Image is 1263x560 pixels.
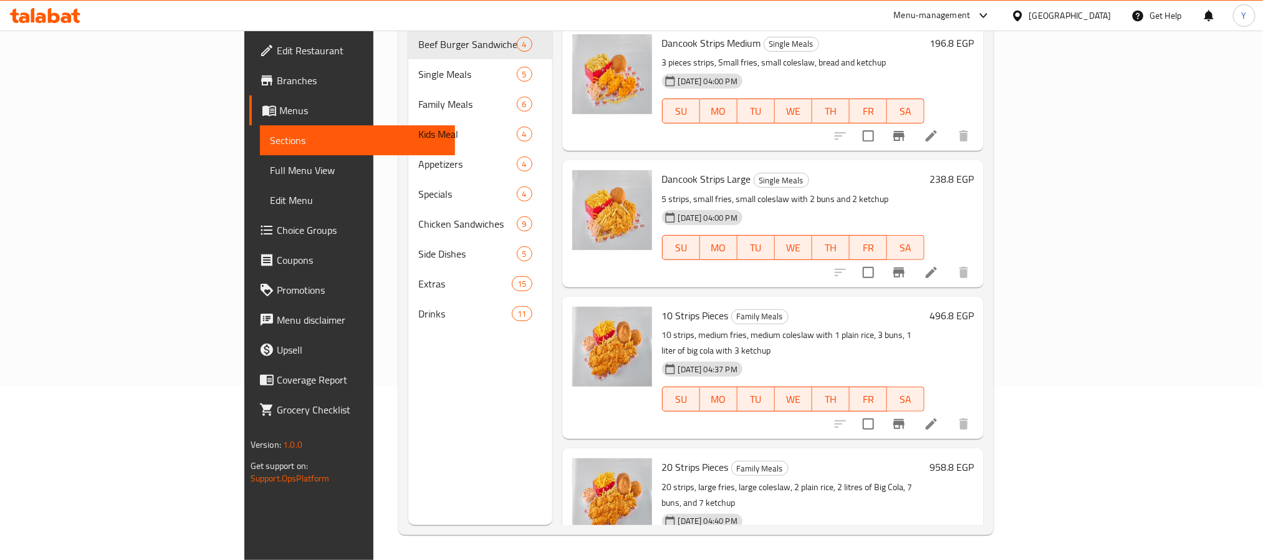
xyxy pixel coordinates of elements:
div: Beef Burger Sandwiches [418,37,517,52]
div: items [517,246,532,261]
span: Single Meals [754,173,809,188]
a: Grocery Checklist [249,395,455,425]
button: Branch-specific-item [884,409,914,439]
span: Y [1242,9,1247,22]
div: Family Meals6 [408,89,552,119]
button: WE [775,99,812,123]
a: Edit Restaurant [249,36,455,65]
div: items [512,306,532,321]
p: 10 strips, medium fries, medium coleslaw with 1 plain rice, 3 buns, 1 liter of big cola with 3 ke... [662,327,924,359]
span: 4 [517,128,532,140]
button: TH [812,235,850,260]
span: SA [892,239,920,257]
span: 1.0.0 [283,437,302,453]
span: SA [892,390,920,408]
button: FR [850,99,887,123]
a: Promotions [249,275,455,305]
h6: 196.8 EGP [929,34,974,52]
div: Appetizers4 [408,149,552,179]
span: Extras [418,276,512,291]
span: Kids Meal [418,127,517,142]
div: items [517,67,532,82]
button: delete [949,121,979,151]
div: items [517,97,532,112]
span: Menu disclaimer [277,312,445,327]
span: [DATE] 04:00 PM [673,75,742,87]
span: 4 [517,188,532,200]
div: Beef Burger Sandwiches4 [408,29,552,59]
span: Family Meals [418,97,517,112]
div: items [517,186,532,201]
div: items [517,127,532,142]
img: 20 Strips Pieces [572,458,652,538]
button: delete [949,409,979,439]
span: 5 [517,69,532,80]
a: Edit Menu [260,185,455,215]
span: Menus [279,103,445,118]
a: Edit menu item [924,265,939,280]
a: Branches [249,65,455,95]
button: WE [775,235,812,260]
div: Single Meals5 [408,59,552,89]
button: FR [850,235,887,260]
div: Specials4 [408,179,552,209]
button: SU [662,99,700,123]
span: Choice Groups [277,223,445,238]
button: Branch-specific-item [884,258,914,287]
span: Get support on: [251,458,308,474]
div: Drinks [418,306,512,321]
span: [DATE] 04:00 PM [673,212,742,224]
div: Single Meals [764,37,819,52]
h6: 958.8 EGP [929,458,974,476]
a: Choice Groups [249,215,455,245]
span: [DATE] 04:37 PM [673,364,742,375]
span: Specials [418,186,517,201]
span: Family Meals [732,309,788,324]
span: Edit Restaurant [277,43,445,58]
button: MO [700,387,737,412]
button: TU [737,235,775,260]
button: FR [850,387,887,412]
span: 20 Strips Pieces [662,458,729,476]
span: SU [668,390,695,408]
span: TH [817,239,845,257]
span: Coverage Report [277,372,445,387]
div: Single Meals [754,173,809,188]
span: Upsell [277,342,445,357]
span: FR [855,102,882,120]
button: Branch-specific-item [884,121,914,151]
span: MO [705,390,732,408]
span: 6 [517,99,532,110]
a: Edit menu item [924,417,939,432]
div: Family Meals [731,309,789,324]
span: Edit Menu [270,193,445,208]
div: Kids Meal4 [408,119,552,149]
p: 20 strips, large fries, large coleslaw, 2 plain rice, 2 litres of Big Cola, 7 buns, and 7 ketchup [662,480,924,511]
div: Extras15 [408,269,552,299]
a: Upsell [249,335,455,365]
span: 11 [512,308,531,320]
p: 5 strips, small fries, small coleslaw with 2 buns and 2 ketchup [662,191,924,207]
button: SA [887,235,924,260]
span: MO [705,102,732,120]
span: Chicken Sandwiches [418,216,517,231]
div: items [517,157,532,171]
a: Edit menu item [924,128,939,143]
span: Promotions [277,282,445,297]
div: items [517,37,532,52]
div: Single Meals [418,67,517,82]
button: MO [700,235,737,260]
h6: 238.8 EGP [929,170,974,188]
nav: Menu sections [408,24,552,334]
span: SU [668,239,695,257]
span: Select to update [855,123,881,149]
span: SA [892,102,920,120]
button: SU [662,387,700,412]
button: SA [887,99,924,123]
a: Coverage Report [249,365,455,395]
span: TH [817,102,845,120]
